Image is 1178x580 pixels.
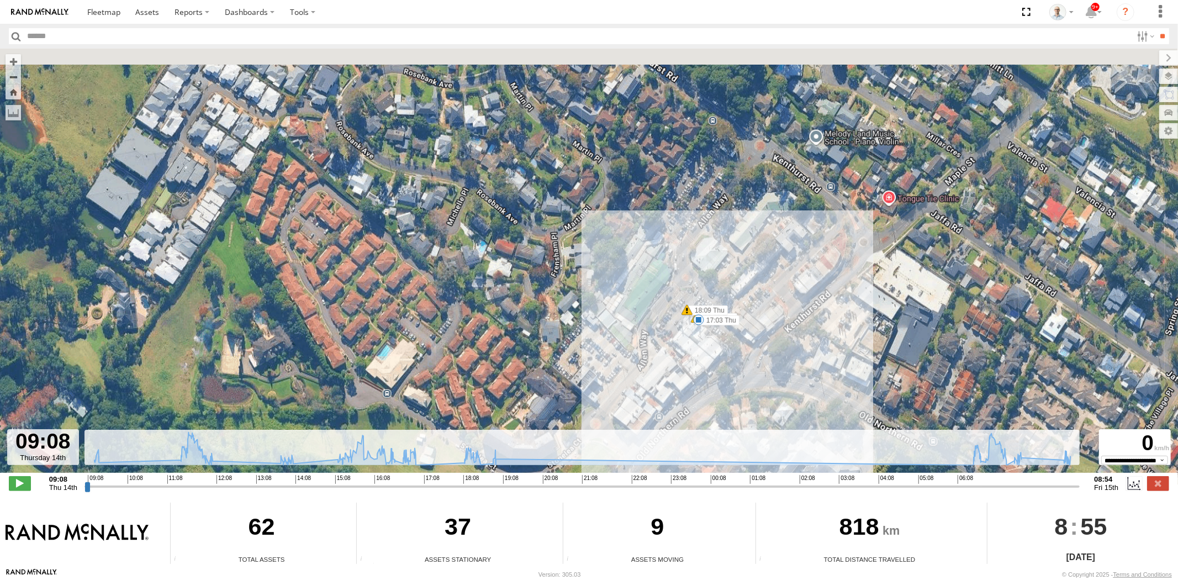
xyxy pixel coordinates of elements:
[11,8,68,16] img: rand-logo.svg
[6,54,21,69] button: Zoom in
[6,569,57,580] a: Visit our Website
[1117,3,1134,21] i: ?
[563,556,580,564] div: Total number of assets current in transit.
[756,556,773,564] div: Total distance travelled by all assets within specified date range and applied filters
[171,555,352,564] div: Total Assets
[756,503,983,555] div: 818
[6,105,21,120] label: Measure
[800,475,815,484] span: 02:08
[357,555,559,564] div: Assets Stationary
[1101,431,1169,456] div: 0
[958,475,973,484] span: 06:08
[216,475,232,484] span: 12:08
[9,476,31,491] label: Play/Stop
[987,551,1174,564] div: [DATE]
[6,69,21,85] button: Zoom out
[839,475,854,484] span: 03:08
[918,475,934,484] span: 05:08
[699,315,739,325] label: 17:03 Thu
[357,556,373,564] div: Total number of assets current stationary.
[171,556,187,564] div: Total number of Enabled Assets
[750,475,765,484] span: 01:08
[374,475,390,484] span: 16:08
[756,555,983,564] div: Total Distance Travelled
[582,475,598,484] span: 21:08
[1062,571,1172,578] div: © Copyright 2025 -
[503,475,519,484] span: 19:08
[6,524,149,542] img: Rand McNally
[1045,4,1077,20] div: Kurt Byers
[879,475,894,484] span: 04:08
[543,475,558,484] span: 20:08
[463,475,479,484] span: 18:08
[1133,28,1156,44] label: Search Filter Options
[6,85,21,99] button: Zoom Home
[563,503,752,555] div: 9
[1094,475,1118,483] strong: 08:54
[538,571,580,578] div: Version: 305.03
[49,483,77,492] span: Thu 14th Aug 2025
[1080,503,1107,550] span: 55
[671,475,686,484] span: 23:08
[171,503,352,555] div: 62
[49,475,77,483] strong: 09:08
[167,475,183,484] span: 11:08
[563,555,752,564] div: Assets Moving
[295,475,311,484] span: 14:08
[1094,483,1118,492] span: Fri 15th Aug 2025
[128,475,143,484] span: 10:08
[335,475,351,484] span: 15:08
[424,475,440,484] span: 17:08
[1113,571,1172,578] a: Terms and Conditions
[711,475,726,484] span: 00:08
[256,475,272,484] span: 13:08
[1159,123,1178,139] label: Map Settings
[987,503,1174,550] div: :
[88,475,103,484] span: 09:08
[357,503,559,555] div: 37
[1054,503,1068,550] span: 8
[1147,476,1169,491] label: Close
[632,475,647,484] span: 22:08
[687,305,728,315] label: 18:09 Thu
